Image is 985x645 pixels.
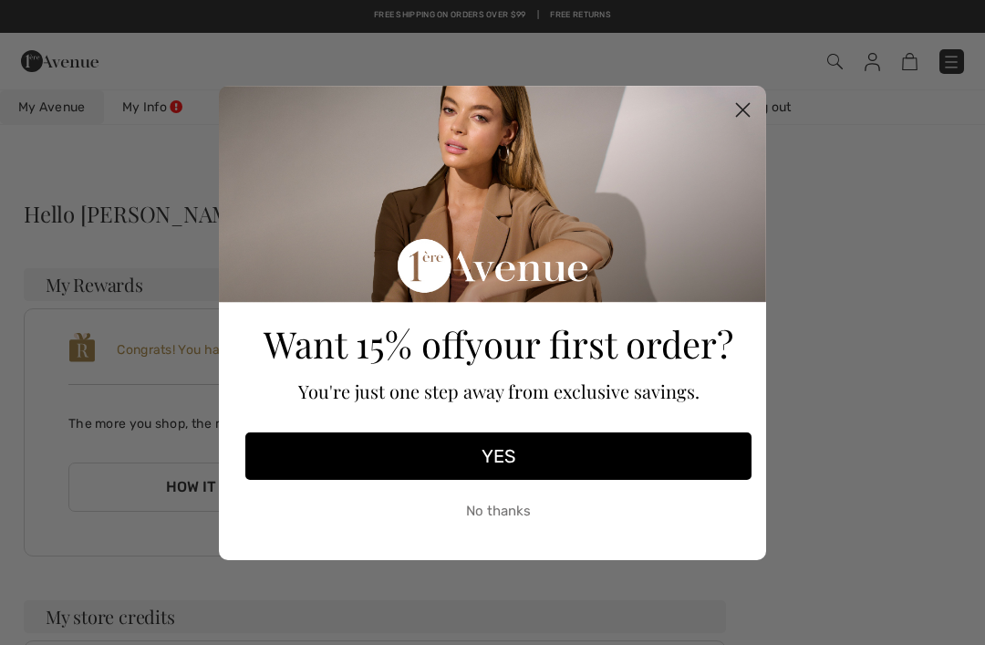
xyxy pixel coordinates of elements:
[264,319,465,368] span: Want 15% off
[465,319,733,368] span: your first order?
[727,94,759,126] button: Close dialog
[245,489,752,535] button: No thanks
[245,432,752,480] button: YES
[298,379,700,403] span: You're just one step away from exclusive savings.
